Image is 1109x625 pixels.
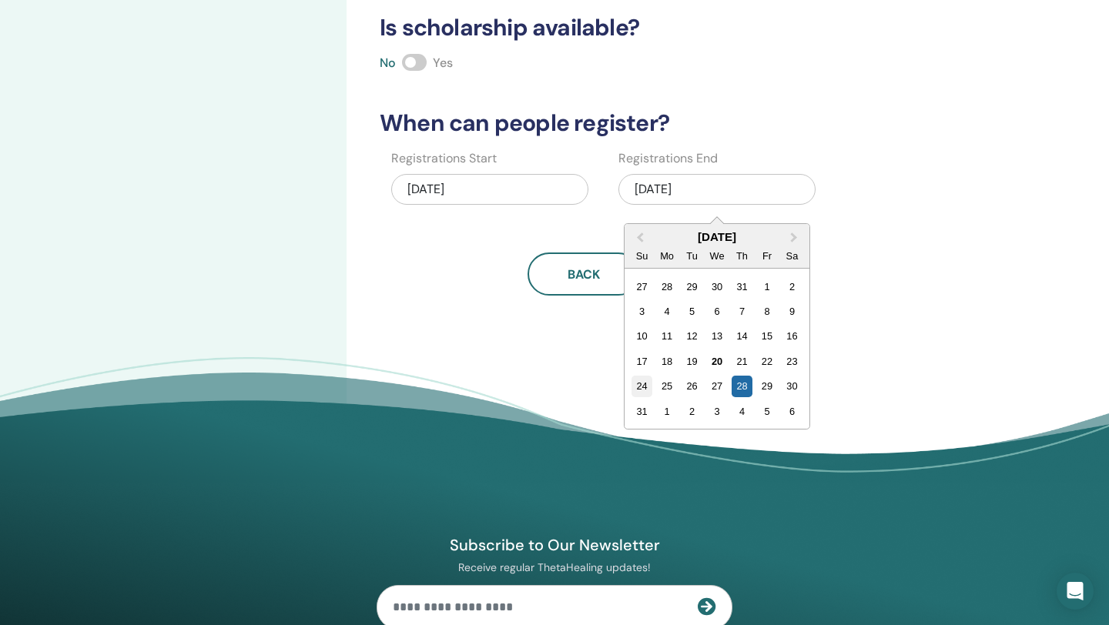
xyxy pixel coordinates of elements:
[682,276,702,297] div: Choose Tuesday, July 29th, 2025
[756,351,777,372] div: Choose Friday, August 22nd, 2025
[656,376,677,396] div: Choose Monday, August 25th, 2025
[782,401,802,422] div: Choose Saturday, September 6th, 2025
[632,276,652,297] div: Choose Sunday, July 27th, 2025
[632,376,652,396] div: Choose Sunday, August 24th, 2025
[433,55,453,71] span: Yes
[756,326,777,346] div: Choose Friday, August 15th, 2025
[783,226,808,250] button: Next Month
[732,276,752,297] div: Choose Thursday, July 31st, 2025
[656,401,677,422] div: Choose Monday, September 1st, 2025
[756,276,777,297] div: Choose Friday, August 1st, 2025
[706,276,727,297] div: Choose Wednesday, July 30th, 2025
[656,351,677,372] div: Choose Monday, August 18th, 2025
[706,326,727,346] div: Choose Wednesday, August 13th, 2025
[682,376,702,396] div: Choose Tuesday, August 26th, 2025
[656,246,677,266] div: Mo
[706,351,727,372] div: Choose Wednesday, August 20th, 2025
[629,274,804,424] div: Month August, 2025
[377,535,732,555] h4: Subscribe to Our Newsletter
[732,301,752,322] div: Choose Thursday, August 7th, 2025
[732,351,752,372] div: Choose Thursday, August 21st, 2025
[682,401,702,422] div: Choose Tuesday, September 2nd, 2025
[706,376,727,396] div: Choose Wednesday, August 27th, 2025
[682,246,702,266] div: Tu
[682,301,702,322] div: Choose Tuesday, August 5th, 2025
[528,252,640,296] button: Back
[782,326,802,346] div: Choose Saturday, August 16th, 2025
[625,230,809,243] div: [DATE]
[706,246,727,266] div: We
[756,301,777,322] div: Choose Friday, August 8th, 2025
[656,326,677,346] div: Choose Monday, August 11th, 2025
[370,14,962,42] h3: Is scholarship available?
[380,55,396,71] span: No
[656,301,677,322] div: Choose Monday, August 4th, 2025
[377,560,732,574] p: Receive regular ThetaHealing updates!
[1057,573,1094,610] div: Open Intercom Messenger
[782,376,802,396] div: Choose Saturday, August 30th, 2025
[632,326,652,346] div: Choose Sunday, August 10th, 2025
[632,246,652,266] div: Su
[370,109,962,137] h3: When can people register?
[632,301,652,322] div: Choose Sunday, August 3rd, 2025
[706,301,727,322] div: Choose Wednesday, August 6th, 2025
[624,223,810,429] div: Choose Date
[632,351,652,372] div: Choose Sunday, August 17th, 2025
[682,326,702,346] div: Choose Tuesday, August 12th, 2025
[732,401,752,422] div: Choose Thursday, September 4th, 2025
[732,376,752,396] div: Choose Thursday, August 28th, 2025
[732,246,752,266] div: Th
[782,276,802,297] div: Choose Saturday, August 2nd, 2025
[682,351,702,372] div: Choose Tuesday, August 19th, 2025
[756,376,777,396] div: Choose Friday, August 29th, 2025
[706,401,727,422] div: Choose Wednesday, September 3rd, 2025
[756,401,777,422] div: Choose Friday, September 5th, 2025
[568,266,600,282] span: Back
[618,174,816,205] div: [DATE]
[782,351,802,372] div: Choose Saturday, August 23rd, 2025
[656,276,677,297] div: Choose Monday, July 28th, 2025
[756,246,777,266] div: Fr
[782,246,802,266] div: Sa
[391,174,588,205] div: [DATE]
[618,149,718,168] label: Registrations End
[782,301,802,322] div: Choose Saturday, August 9th, 2025
[632,401,652,422] div: Choose Sunday, August 31st, 2025
[732,326,752,346] div: Choose Thursday, August 14th, 2025
[391,149,497,168] label: Registrations Start
[626,226,651,250] button: Previous Month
